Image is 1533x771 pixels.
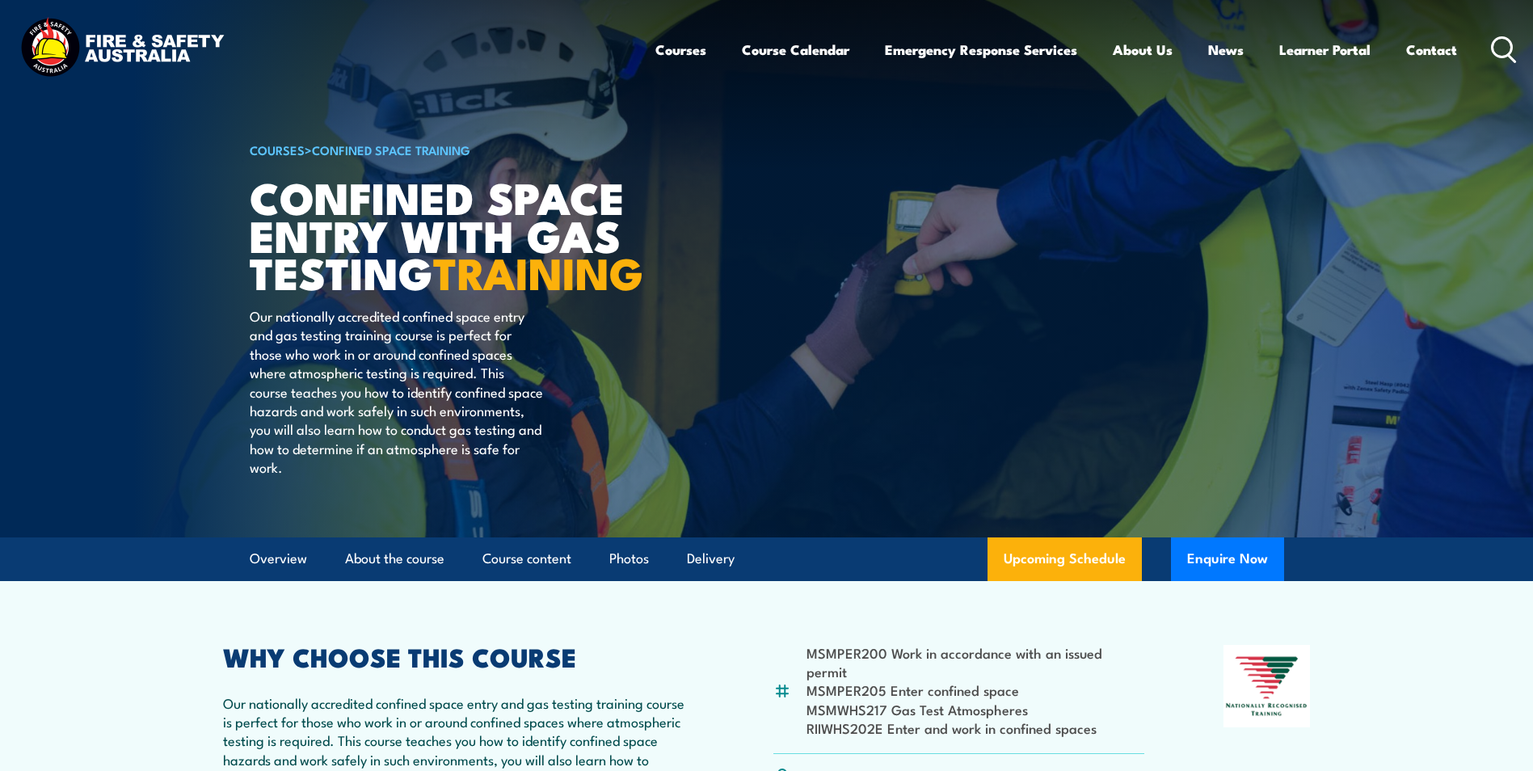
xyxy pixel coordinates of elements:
[250,141,305,158] a: COURSES
[345,537,444,580] a: About the course
[250,178,649,291] h1: Confined Space Entry with Gas Testing
[250,537,307,580] a: Overview
[609,537,649,580] a: Photos
[742,28,849,71] a: Course Calendar
[655,28,706,71] a: Courses
[885,28,1077,71] a: Emergency Response Services
[312,141,470,158] a: Confined Space Training
[807,700,1145,718] li: MSMWHS217 Gas Test Atmospheres
[807,680,1145,699] li: MSMPER205 Enter confined space
[223,645,695,668] h2: WHY CHOOSE THIS COURSE
[807,718,1145,737] li: RIIWHS202E Enter and work in confined spaces
[250,306,545,477] p: Our nationally accredited confined space entry and gas testing training course is perfect for tho...
[1171,537,1284,581] button: Enquire Now
[1279,28,1371,71] a: Learner Portal
[1406,28,1457,71] a: Contact
[433,238,643,305] strong: TRAINING
[482,537,571,580] a: Course content
[807,643,1145,681] li: MSMPER200 Work in accordance with an issued permit
[1208,28,1244,71] a: News
[687,537,735,580] a: Delivery
[988,537,1142,581] a: Upcoming Schedule
[1113,28,1173,71] a: About Us
[1223,645,1311,727] img: Nationally Recognised Training logo.
[250,140,649,159] h6: >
